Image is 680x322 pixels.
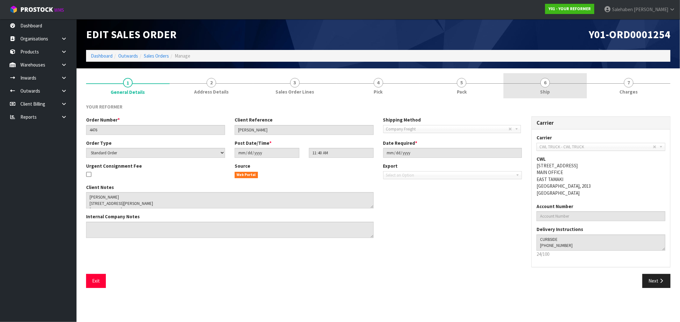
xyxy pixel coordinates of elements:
[10,5,18,13] img: cube-alt.png
[235,163,250,169] label: Source
[634,6,668,12] span: [PERSON_NAME]
[537,156,546,162] strong: CWL
[620,88,638,95] span: Charges
[386,125,508,133] span: Company Freight
[589,28,670,41] span: Y01-ORD0001254
[537,226,583,233] label: Delivery Instructions
[290,78,300,87] span: 3
[540,78,550,87] span: 6
[86,274,106,288] button: Exit
[275,88,314,95] span: Sales Order Lines
[537,211,665,221] input: Account Number
[86,140,112,146] label: Order Type
[175,53,190,59] span: Manage
[86,184,114,191] label: Client Notes
[612,6,633,12] span: Salehaben
[624,78,633,87] span: 7
[123,78,133,87] span: 1
[537,156,665,197] address: [STREET_ADDRESS] MAIN OFFICE EAST TAMAKI [GEOGRAPHIC_DATA], 2013 [GEOGRAPHIC_DATA]
[86,99,670,293] span: General Details
[235,116,273,123] label: Client Reference
[207,78,216,87] span: 2
[86,104,122,110] span: YOUR REFORMER
[86,163,142,169] label: Urgent Consignment Fee
[118,53,138,59] a: Outwards
[545,4,594,14] a: Y01 - YOUR REFORMER
[374,88,383,95] span: Pick
[54,7,64,13] small: WMS
[235,172,258,178] span: Web Portal
[91,53,113,59] a: Dashboard
[86,28,177,41] span: Edit Sales Order
[374,78,383,87] span: 4
[144,53,169,59] a: Sales Orders
[86,125,225,135] input: Order Number
[540,88,550,95] span: Ship
[457,78,466,87] span: 5
[20,5,53,14] span: ProStock
[86,116,120,123] label: Order Number
[642,274,670,288] button: Next
[537,203,573,210] label: Account Number
[386,171,514,179] span: Select an Option
[537,120,665,126] h3: Carrier
[537,134,552,141] label: Carrier
[235,125,374,135] input: Client Reference
[383,163,398,169] label: Export
[457,88,467,95] span: Pack
[194,88,229,95] span: Address Details
[235,140,272,146] label: Post Date/Time
[549,6,591,11] strong: Y01 - YOUR REFORMER
[383,116,421,123] label: Shipping Method
[383,140,418,146] label: Date Required
[86,213,140,220] label: Internal Company Notes
[111,89,145,95] span: General Details
[539,143,653,151] span: CWL TRUCK - CWL TRUCK
[537,251,665,257] p: 24/100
